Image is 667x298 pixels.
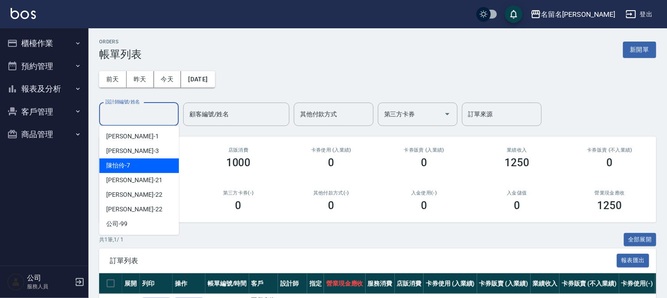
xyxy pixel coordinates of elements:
[559,273,619,294] th: 卡券販賣 (不入業績)
[122,273,140,294] th: 展開
[296,147,367,153] h2: 卡券使用 (入業績)
[4,55,85,78] button: 預約管理
[105,99,140,105] label: 設計師編號/姓名
[99,39,142,45] h2: ORDERS
[574,147,646,153] h2: 卡券販賣 (不入業績)
[623,42,656,58] button: 新開單
[173,273,205,294] th: 操作
[541,9,615,20] div: 名留名[PERSON_NAME]
[481,190,553,196] h2: 入金儲值
[514,199,520,212] h3: 0
[366,273,395,294] th: 服務消費
[4,123,85,146] button: 商品管理
[4,77,85,100] button: 報表及分析
[106,219,127,229] span: 公司 -99
[106,161,130,170] span: 陳怡伶 -7
[421,199,427,212] h3: 0
[203,190,274,196] h2: 第三方卡券(-)
[328,157,335,169] h3: 0
[598,199,622,212] h3: 1250
[110,256,617,265] span: 訂單列表
[296,190,367,196] h2: 其他付款方式(-)
[106,132,158,141] span: [PERSON_NAME] -1
[574,190,646,196] h2: 營業現金應收
[505,5,523,23] button: save
[481,147,553,153] h2: 業績收入
[388,147,460,153] h2: 卡券販賣 (入業績)
[617,256,650,264] a: 報表匯出
[154,71,181,88] button: 今天
[607,157,613,169] h3: 0
[4,100,85,123] button: 客戶管理
[622,6,656,23] button: 登出
[617,254,650,267] button: 報表匯出
[4,32,85,55] button: 櫃檯作業
[99,48,142,61] h3: 帳單列表
[226,157,251,169] h3: 1000
[205,273,249,294] th: 帳單編號/時間
[278,273,307,294] th: 設計師
[249,273,278,294] th: 客戶
[106,146,158,156] span: [PERSON_NAME] -3
[27,283,72,290] p: 服務人員
[27,274,72,283] h5: 公司
[106,176,162,185] span: [PERSON_NAME] -21
[421,157,427,169] h3: 0
[106,190,162,199] span: [PERSON_NAME] -22
[307,273,324,294] th: 指定
[235,199,242,212] h3: 0
[619,273,655,294] th: 卡券使用(-)
[440,107,455,121] button: Open
[181,71,215,88] button: [DATE]
[388,190,460,196] h2: 入金使用(-)
[477,273,531,294] th: 卡券販賣 (入業績)
[623,45,656,53] a: 新開單
[324,273,366,294] th: 營業現金應收
[140,273,173,294] th: 列印
[99,236,123,244] p: 共 1 筆, 1 / 1
[395,273,424,294] th: 店販消費
[328,199,335,212] h3: 0
[106,205,162,214] span: [PERSON_NAME] -22
[424,273,477,294] th: 卡券使用 (入業績)
[99,71,127,88] button: 前天
[505,157,529,169] h3: 1250
[11,8,36,19] img: Logo
[203,147,274,153] h2: 店販消費
[7,273,25,291] img: Person
[127,71,154,88] button: 昨天
[531,273,560,294] th: 業績收入
[624,233,657,247] button: 全部展開
[527,5,619,23] button: 名留名[PERSON_NAME]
